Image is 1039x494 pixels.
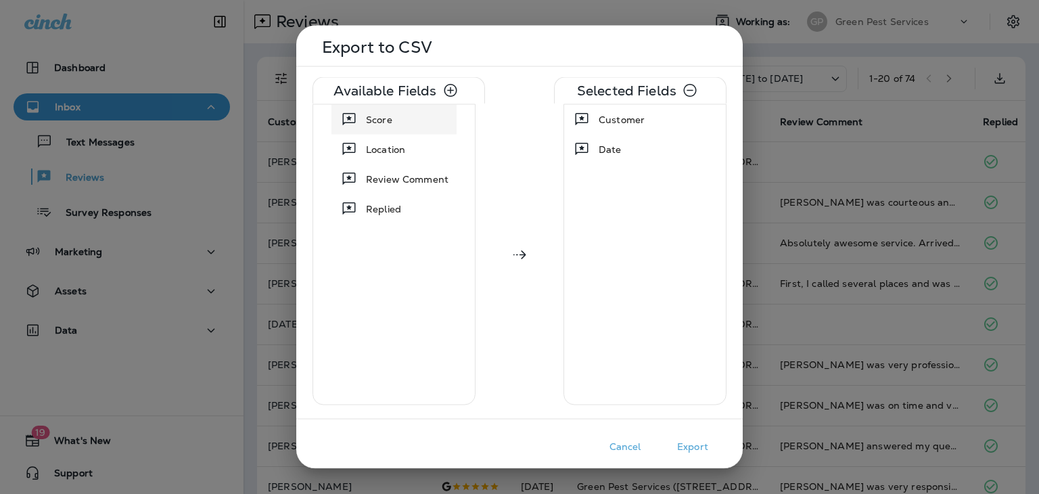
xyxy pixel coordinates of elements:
[599,113,645,127] span: Customer
[676,77,703,104] button: Remove All
[366,202,401,216] span: Replied
[366,173,448,186] span: Review Comment
[322,42,721,53] p: Export to CSV
[591,436,659,457] button: Cancel
[366,113,392,127] span: Score
[333,85,436,96] p: Available Fields
[577,85,676,96] p: Selected Fields
[599,143,622,156] span: Date
[659,436,726,457] button: Export
[366,143,405,156] span: Location
[437,77,464,104] button: Select All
